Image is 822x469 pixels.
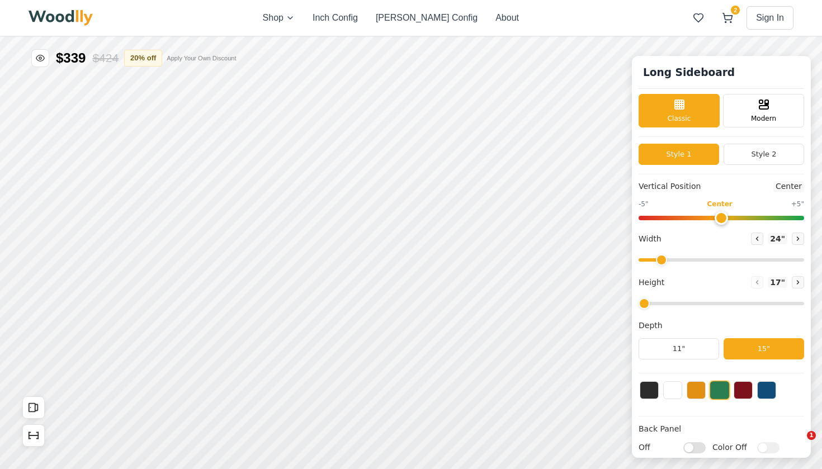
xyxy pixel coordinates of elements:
span: Depth [639,320,663,331]
button: Style 2 [724,144,804,165]
button: Green [710,381,730,400]
h4: Back Panel [639,423,804,435]
button: Red [734,381,753,399]
button: Inch Config [313,11,358,25]
span: +5" [791,199,804,209]
span: Vertical Position [639,181,701,192]
iframe: Intercom live chat [784,431,811,458]
button: 2 [717,8,738,28]
input: Color Off [757,442,780,453]
button: About [495,11,519,25]
button: Show Dimensions [22,424,45,447]
span: Center [707,199,732,209]
button: Sign In [747,6,793,30]
span: 24 " [768,233,787,244]
span: Height [639,277,664,288]
button: [PERSON_NAME] Config [376,11,478,25]
span: Modern [751,113,776,124]
button: White [663,381,682,399]
button: 20% off [124,50,162,67]
img: Woodlly [29,10,93,26]
input: Off [683,442,706,453]
span: Classic [668,113,691,124]
button: Blue [757,381,776,399]
span: 1 [807,431,816,440]
span: Width [639,233,662,245]
button: Style 1 [639,144,719,165]
button: Yellow [687,381,706,399]
button: 11" [639,338,719,359]
span: Off [639,442,678,453]
h1: Long Sideboard [639,63,739,83]
span: Center [773,181,804,192]
button: 15" [724,338,804,359]
button: Black [640,381,659,399]
button: Toggle price visibility [31,49,49,67]
span: -5" [639,199,648,209]
span: 2 [731,6,740,15]
button: Open All Doors and Drawers [22,396,45,419]
span: Color Off [712,442,752,453]
span: 17 " [768,277,787,288]
button: Shop [263,11,295,25]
